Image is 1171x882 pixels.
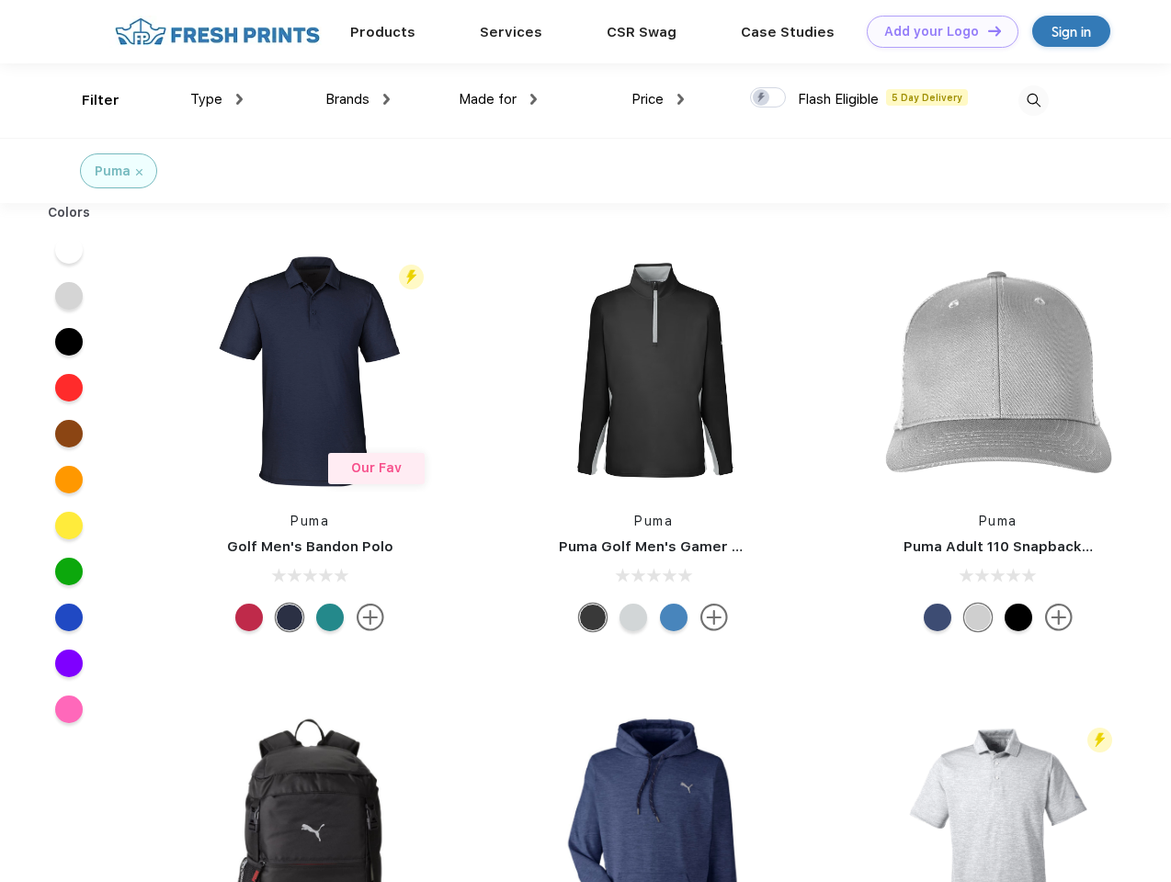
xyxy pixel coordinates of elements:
[677,94,684,105] img: dropdown.png
[964,604,992,631] div: Quarry Brt Whit
[459,91,517,107] span: Made for
[979,514,1018,528] a: Puma
[227,538,393,555] a: Golf Men's Bandon Polo
[383,94,390,105] img: dropdown.png
[34,203,105,222] div: Colors
[190,91,222,107] span: Type
[531,249,776,493] img: func=resize&h=266
[290,514,329,528] a: Puma
[1018,85,1049,116] img: desktop_search.svg
[1005,604,1032,631] div: Pma Blk Pma Blk
[1032,16,1110,47] a: Sign in
[798,91,879,107] span: Flash Eligible
[634,514,673,528] a: Puma
[188,249,432,493] img: func=resize&h=266
[579,604,607,631] div: Puma Black
[351,460,402,475] span: Our Fav
[350,24,415,40] a: Products
[559,538,849,555] a: Puma Golf Men's Gamer Golf Quarter-Zip
[988,26,1001,36] img: DT
[109,16,325,48] img: fo%20logo%202.webp
[235,604,263,631] div: Ski Patrol
[276,604,303,631] div: Navy Blazer
[607,24,676,40] a: CSR Swag
[884,24,979,40] div: Add your Logo
[357,604,384,631] img: more.svg
[1045,604,1073,631] img: more.svg
[530,94,537,105] img: dropdown.png
[316,604,344,631] div: Green Lagoon
[399,265,424,289] img: flash_active_toggle.svg
[620,604,647,631] div: High Rise
[1052,21,1091,42] div: Sign in
[325,91,369,107] span: Brands
[631,91,664,107] span: Price
[876,249,1120,493] img: func=resize&h=266
[480,24,542,40] a: Services
[236,94,243,105] img: dropdown.png
[660,604,688,631] div: Bright Cobalt
[924,604,951,631] div: Peacoat Qut Shd
[700,604,728,631] img: more.svg
[95,162,131,181] div: Puma
[886,89,968,106] span: 5 Day Delivery
[136,169,142,175] img: filter_cancel.svg
[82,90,119,111] div: Filter
[1087,728,1112,752] img: flash_active_toggle.svg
